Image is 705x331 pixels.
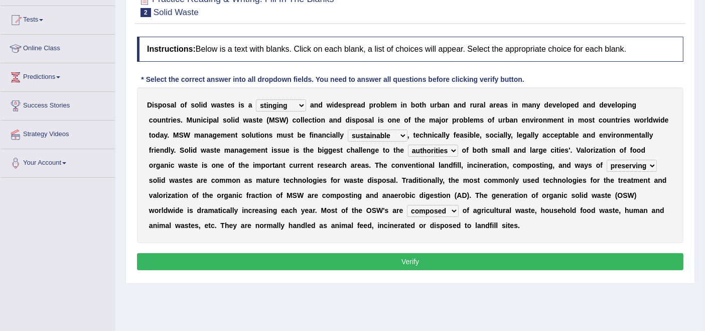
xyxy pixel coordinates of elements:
[593,116,595,124] b: t
[503,116,505,124] b: r
[489,101,493,109] b: a
[430,101,435,109] b: u
[356,116,360,124] b: p
[326,131,330,139] b: c
[587,101,591,109] b: n
[211,101,217,109] b: w
[530,116,534,124] b: v
[480,101,484,109] b: a
[632,101,637,109] b: g
[201,116,203,124] b: i
[364,116,368,124] b: s
[327,101,332,109] b: w
[414,116,417,124] b: t
[301,116,303,124] b: l
[490,131,494,139] b: o
[623,116,627,124] b: e
[568,116,570,124] b: i
[562,101,567,109] b: o
[456,131,460,139] b: e
[476,131,480,139] b: e
[474,131,476,139] b: l
[387,101,391,109] b: e
[293,116,297,124] b: c
[434,131,438,139] b: c
[583,101,587,109] b: a
[446,116,448,124] b: r
[184,131,190,139] b: W
[203,101,207,109] b: d
[361,101,365,109] b: d
[392,116,396,124] b: n
[454,101,458,109] b: a
[224,101,227,109] b: t
[589,116,593,124] b: s
[185,101,187,109] b: f
[241,131,245,139] b: s
[505,116,510,124] b: b
[419,131,424,139] b: c
[626,101,628,109] b: i
[380,101,385,109] b: b
[258,131,260,139] b: i
[352,116,356,124] b: s
[468,116,470,124] b: l
[152,101,154,109] b: i
[195,101,199,109] b: o
[245,131,250,139] b: o
[500,101,504,109] b: a
[167,101,171,109] b: s
[342,101,346,109] b: s
[276,131,283,139] b: m
[266,116,269,124] b: (
[454,131,456,139] b: f
[498,116,503,124] b: u
[584,116,589,124] b: o
[154,8,199,17] small: Solid Waste
[303,116,305,124] b: l
[227,101,231,109] b: e
[337,116,342,124] b: d
[1,35,115,60] a: Online Class
[227,131,231,139] b: e
[464,116,468,124] b: b
[611,101,615,109] b: e
[353,101,357,109] b: e
[350,101,353,109] b: r
[243,116,249,124] b: w
[162,116,166,124] b: n
[444,131,446,139] b: l
[644,116,646,124] b: r
[179,131,184,139] b: S
[173,131,179,139] b: M
[259,116,263,124] b: e
[137,253,683,270] button: Verify
[1,92,115,117] a: Success Stories
[607,116,611,124] b: u
[429,116,435,124] b: m
[388,116,392,124] b: o
[543,116,547,124] b: n
[514,101,518,109] b: n
[260,131,265,139] b: o
[312,131,314,139] b: i
[484,101,486,109] b: l
[153,116,158,124] b: o
[532,101,536,109] b: n
[599,116,603,124] b: c
[640,116,644,124] b: o
[522,101,528,109] b: m
[287,131,291,139] b: s
[556,101,560,109] b: e
[221,131,227,139] b: m
[510,116,514,124] b: a
[217,101,221,109] b: a
[513,116,518,124] b: n
[256,116,259,124] b: t
[231,101,235,109] b: s
[373,101,376,109] b: r
[401,101,403,109] b: i
[217,131,221,139] b: e
[220,101,224,109] b: s
[536,101,540,109] b: y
